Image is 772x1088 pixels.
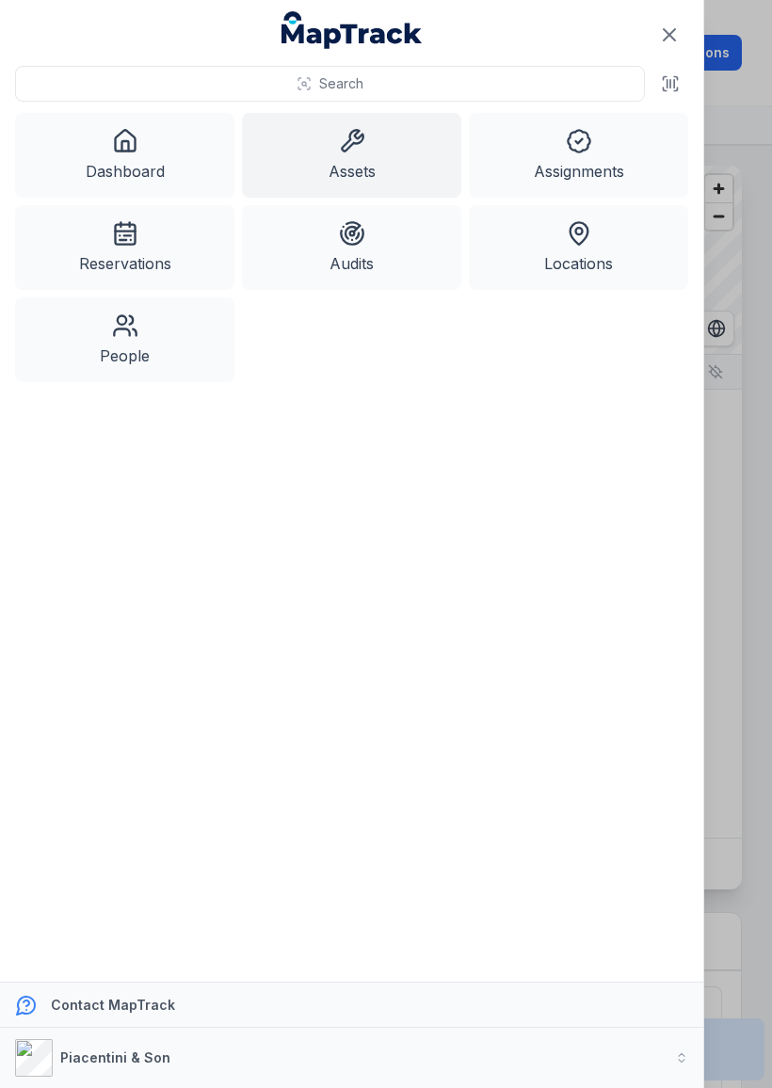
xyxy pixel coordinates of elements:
[650,15,689,55] button: Close navigation
[242,205,461,290] a: Audits
[469,205,688,290] a: Locations
[51,997,175,1013] strong: Contact MapTrack
[15,205,234,290] a: Reservations
[15,297,234,382] a: People
[242,113,461,198] a: Assets
[281,11,423,49] a: MapTrack
[15,66,645,102] button: Search
[60,1049,170,1065] strong: Piacentini & Son
[15,113,234,198] a: Dashboard
[319,74,363,93] span: Search
[469,113,688,198] a: Assignments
